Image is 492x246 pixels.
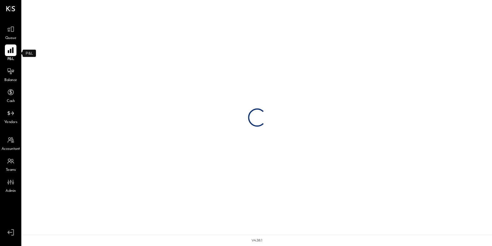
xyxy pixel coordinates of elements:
a: Admin [0,176,21,194]
span: P&L [7,57,14,62]
span: Teams [6,167,16,173]
span: Queue [5,36,16,41]
a: Accountant [0,134,21,152]
span: Balance [4,78,17,83]
a: Vendors [0,107,21,125]
a: Teams [0,155,21,173]
div: P&L [23,50,36,57]
div: v 4.38.1 [252,238,262,243]
a: P&L [0,44,21,62]
span: Vendors [4,120,17,125]
span: Admin [5,188,16,194]
a: Balance [0,65,21,83]
a: Cash [0,86,21,104]
a: Queue [0,23,21,41]
span: Cash [7,99,15,104]
span: Accountant [2,146,20,152]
